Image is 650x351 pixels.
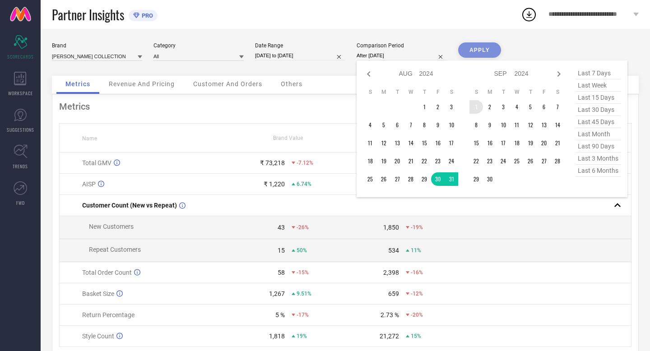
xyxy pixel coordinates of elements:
td: Thu Sep 05 2024 [524,100,537,114]
span: Style Count [82,333,114,340]
div: 659 [388,290,399,297]
div: 5 % [275,311,285,319]
span: FWD [16,199,25,206]
span: Basket Size [82,290,114,297]
span: last month [576,128,621,140]
td: Sat Sep 28 2024 [551,154,564,168]
td: Tue Sep 24 2024 [497,154,510,168]
span: SCORECARDS [7,53,34,60]
span: last 30 days [576,104,621,116]
td: Thu Sep 26 2024 [524,154,537,168]
div: 1,818 [269,333,285,340]
td: Mon Sep 30 2024 [483,172,497,186]
td: Sun Aug 11 2024 [363,136,377,150]
td: Sat Aug 03 2024 [445,100,458,114]
td: Thu Sep 12 2024 [524,118,537,132]
div: 15 [278,247,285,254]
div: 21,272 [380,333,399,340]
td: Sat Sep 14 2024 [551,118,564,132]
th: Tuesday [497,88,510,96]
td: Fri Aug 09 2024 [431,118,445,132]
th: Thursday [418,88,431,96]
th: Wednesday [404,88,418,96]
td: Sat Aug 31 2024 [445,172,458,186]
th: Wednesday [510,88,524,96]
td: Thu Aug 15 2024 [418,136,431,150]
span: -17% [297,312,309,318]
div: 58 [278,269,285,276]
td: Mon Aug 26 2024 [377,172,390,186]
th: Saturday [551,88,564,96]
span: Name [82,135,97,142]
td: Mon Sep 02 2024 [483,100,497,114]
td: Tue Sep 17 2024 [497,136,510,150]
td: Thu Aug 22 2024 [418,154,431,168]
td: Sat Aug 17 2024 [445,136,458,150]
span: -26% [297,224,309,231]
td: Sun Aug 04 2024 [363,118,377,132]
td: Tue Aug 13 2024 [390,136,404,150]
td: Sun Sep 29 2024 [469,172,483,186]
th: Sunday [469,88,483,96]
span: last 45 days [576,116,621,128]
span: -15% [297,269,309,276]
div: ₹ 1,220 [264,180,285,188]
td: Fri Sep 27 2024 [537,154,551,168]
td: Wed Sep 25 2024 [510,154,524,168]
th: Thursday [524,88,537,96]
div: 534 [388,247,399,254]
td: Sun Sep 01 2024 [469,100,483,114]
td: Sat Aug 10 2024 [445,118,458,132]
td: Sun Sep 22 2024 [469,154,483,168]
td: Sat Aug 24 2024 [445,154,458,168]
span: SUGGESTIONS [7,126,34,133]
td: Thu Aug 08 2024 [418,118,431,132]
span: last 15 days [576,92,621,104]
td: Sun Aug 18 2024 [363,154,377,168]
th: Sunday [363,88,377,96]
td: Mon Aug 05 2024 [377,118,390,132]
span: New Customers [89,223,134,230]
span: Repeat Customers [89,246,141,253]
div: 2.73 % [381,311,399,319]
input: Select comparison period [357,51,447,60]
td: Fri Aug 30 2024 [431,172,445,186]
div: Next month [553,69,564,79]
div: 1,267 [269,290,285,297]
span: AISP [82,180,96,188]
td: Thu Aug 29 2024 [418,172,431,186]
td: Sun Sep 15 2024 [469,136,483,150]
span: -19% [411,224,423,231]
td: Sat Sep 21 2024 [551,136,564,150]
th: Friday [537,88,551,96]
span: -7.12% [297,160,313,166]
span: 6.74% [297,181,311,187]
td: Mon Aug 12 2024 [377,136,390,150]
span: Return Percentage [82,311,135,319]
td: Tue Aug 27 2024 [390,172,404,186]
div: 43 [278,224,285,231]
td: Sat Sep 07 2024 [551,100,564,114]
span: -16% [411,269,423,276]
td: Tue Aug 06 2024 [390,118,404,132]
td: Fri Sep 13 2024 [537,118,551,132]
input: Select date range [255,51,345,60]
span: 19% [297,333,307,339]
span: Others [281,80,302,88]
td: Fri Sep 06 2024 [537,100,551,114]
td: Mon Aug 19 2024 [377,154,390,168]
span: last 6 months [576,165,621,177]
div: 1,850 [383,224,399,231]
td: Wed Sep 18 2024 [510,136,524,150]
div: ₹ 73,218 [260,159,285,166]
th: Monday [377,88,390,96]
span: 15% [411,333,421,339]
span: last week [576,79,621,92]
span: Metrics [65,80,90,88]
span: last 7 days [576,67,621,79]
span: 11% [411,247,421,254]
td: Wed Aug 28 2024 [404,172,418,186]
td: Mon Sep 23 2024 [483,154,497,168]
td: Fri Sep 20 2024 [537,136,551,150]
div: 2,398 [383,269,399,276]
